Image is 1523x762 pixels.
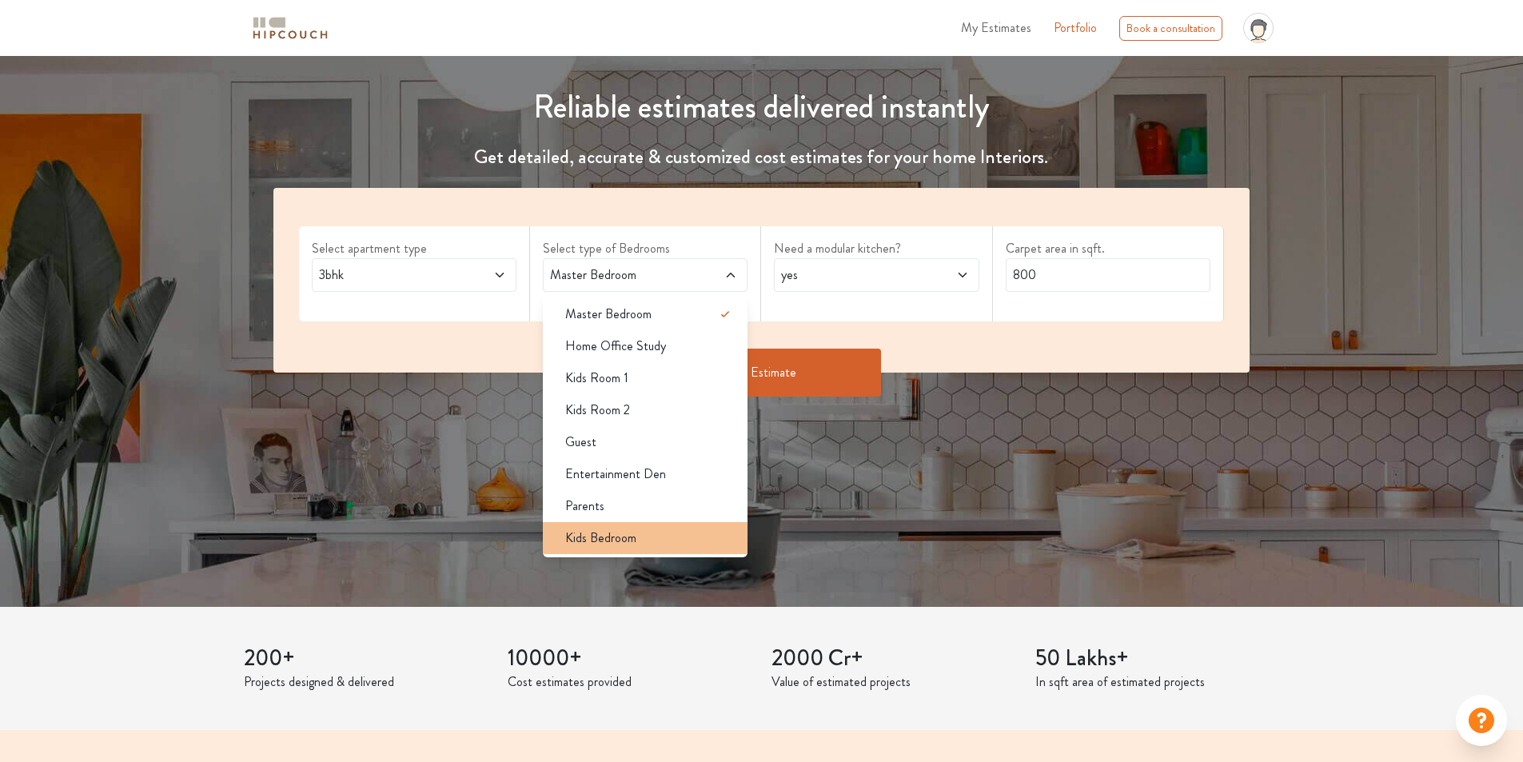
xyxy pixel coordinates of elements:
[565,465,666,484] span: Entertainment Den
[543,292,748,309] div: select 2 more room(s)
[1006,239,1210,258] label: Carpet area in sqft.
[1035,672,1280,692] p: In sqft area of estimated projects
[961,18,1031,37] span: My Estimates
[565,369,628,388] span: Kids Room 1
[565,401,630,420] span: Kids Room 2
[565,305,652,324] span: Master Bedroom
[312,239,516,258] label: Select apartment type
[1035,645,1280,672] h3: 50 Lakhs+
[250,10,330,46] span: logo-horizontal.svg
[565,497,604,516] span: Parents
[547,265,690,285] span: Master Bedroom
[778,265,921,285] span: yes
[244,672,488,692] p: Projects designed & delivered
[250,14,330,42] img: logo-horizontal.svg
[565,337,666,356] span: Home Office Study
[264,146,1260,169] h4: Get detailed, accurate & customized cost estimates for your home Interiors.
[771,645,1016,672] h3: 2000 Cr+
[508,645,752,672] h3: 10000+
[641,349,881,397] button: Get Estimate
[774,239,979,258] label: Need a modular kitchen?
[565,529,636,548] span: Kids Bedroom
[1006,258,1210,292] input: Enter area sqft
[771,672,1016,692] p: Value of estimated projects
[543,239,748,258] label: Select type of Bedrooms
[264,88,1260,126] h1: Reliable estimates delivered instantly
[1054,18,1097,38] a: Portfolio
[316,265,459,285] span: 3bhk
[1119,16,1222,41] div: Book a consultation
[508,672,752,692] p: Cost estimates provided
[565,433,596,452] span: Guest
[244,645,488,672] h3: 200+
